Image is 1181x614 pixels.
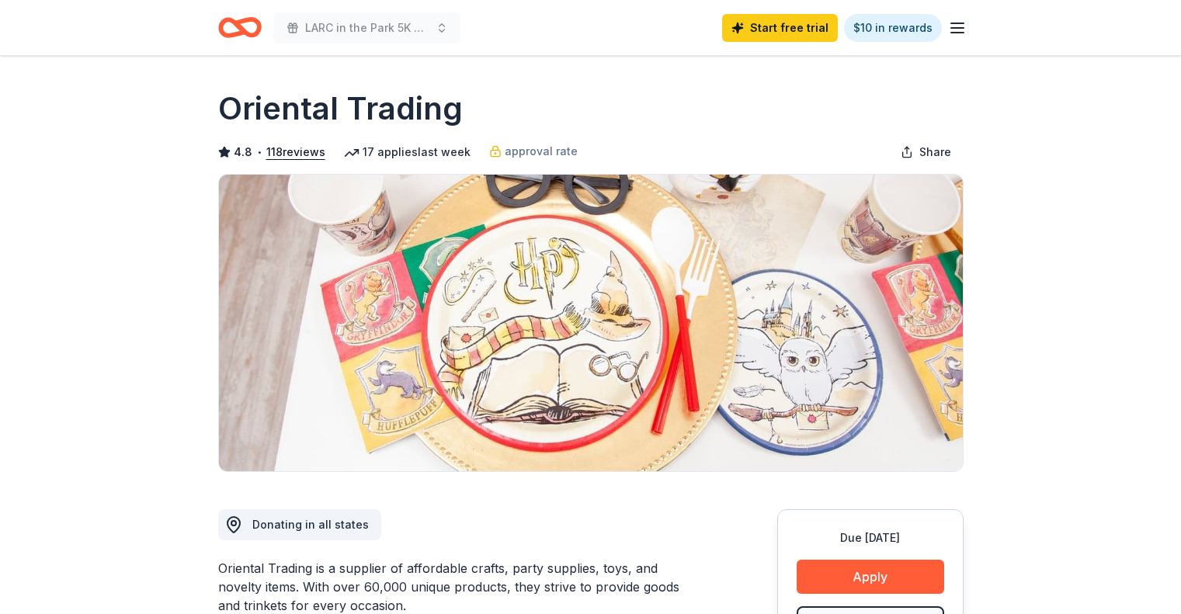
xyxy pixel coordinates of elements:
[489,142,578,161] a: approval rate
[888,137,964,168] button: Share
[919,143,951,161] span: Share
[266,143,325,161] button: 118reviews
[256,146,262,158] span: •
[844,14,942,42] a: $10 in rewards
[218,9,262,46] a: Home
[218,87,463,130] h1: Oriental Trading
[234,143,252,161] span: 4.8
[722,14,838,42] a: Start free trial
[344,143,471,161] div: 17 applies last week
[252,518,369,531] span: Donating in all states
[797,529,944,547] div: Due [DATE]
[797,560,944,594] button: Apply
[505,142,578,161] span: approval rate
[274,12,460,43] button: LARC in the Park 5K Run/Walk
[219,175,963,471] img: Image for Oriental Trading
[305,19,429,37] span: LARC in the Park 5K Run/Walk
